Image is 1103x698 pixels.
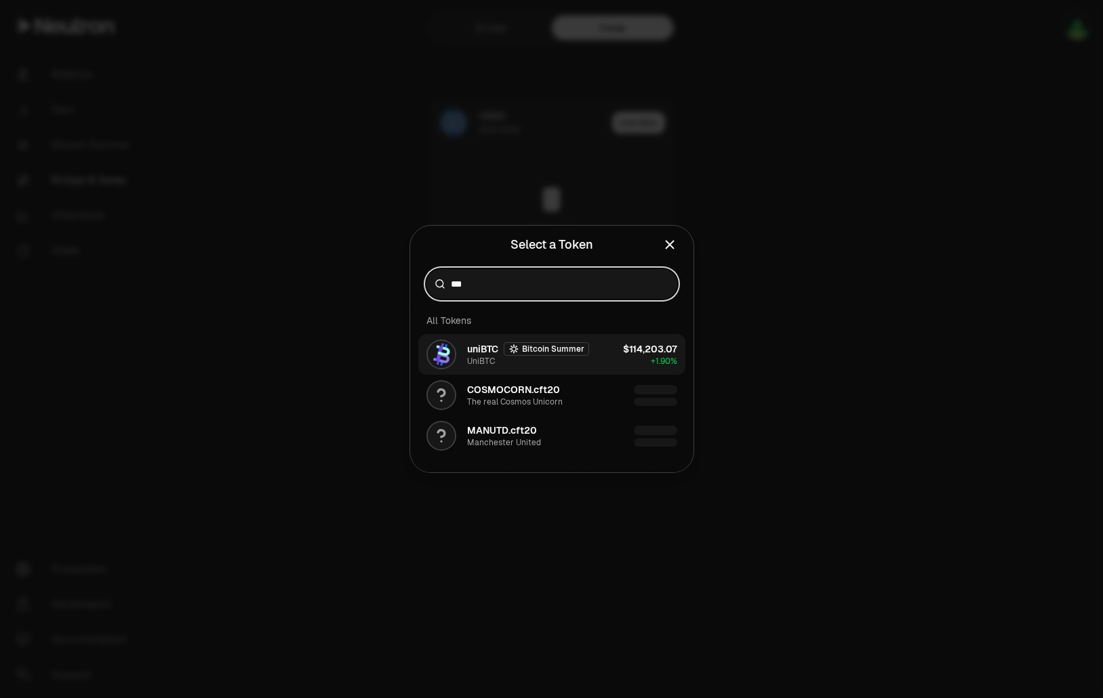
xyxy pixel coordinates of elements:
button: COSMOCORN.cft20 LogoCOSMOCORN.cft20The real Cosmos Unicorn [418,375,685,415]
span: uniBTC [467,342,498,356]
button: uniBTC LogouniBTCBitcoin SummerUniBTC$114,203.07+1.90% [418,334,685,375]
button: Bitcoin Summer [504,342,589,356]
div: The real Cosmos Unicorn [467,396,563,407]
span: + 1.90% [651,356,677,367]
img: uniBTC Logo [428,341,455,368]
span: MANUTD.cft20 [467,424,537,437]
div: Manchester United [467,437,541,448]
div: UniBTC [467,356,495,367]
span: COSMOCORN.cft20 [467,383,560,396]
div: Select a Token [510,235,593,254]
div: All Tokens [418,307,685,334]
button: MANUTD.cft20 LogoMANUTD.cft20Manchester United [418,415,685,456]
div: $114,203.07 [623,342,677,356]
button: Close [662,235,677,254]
